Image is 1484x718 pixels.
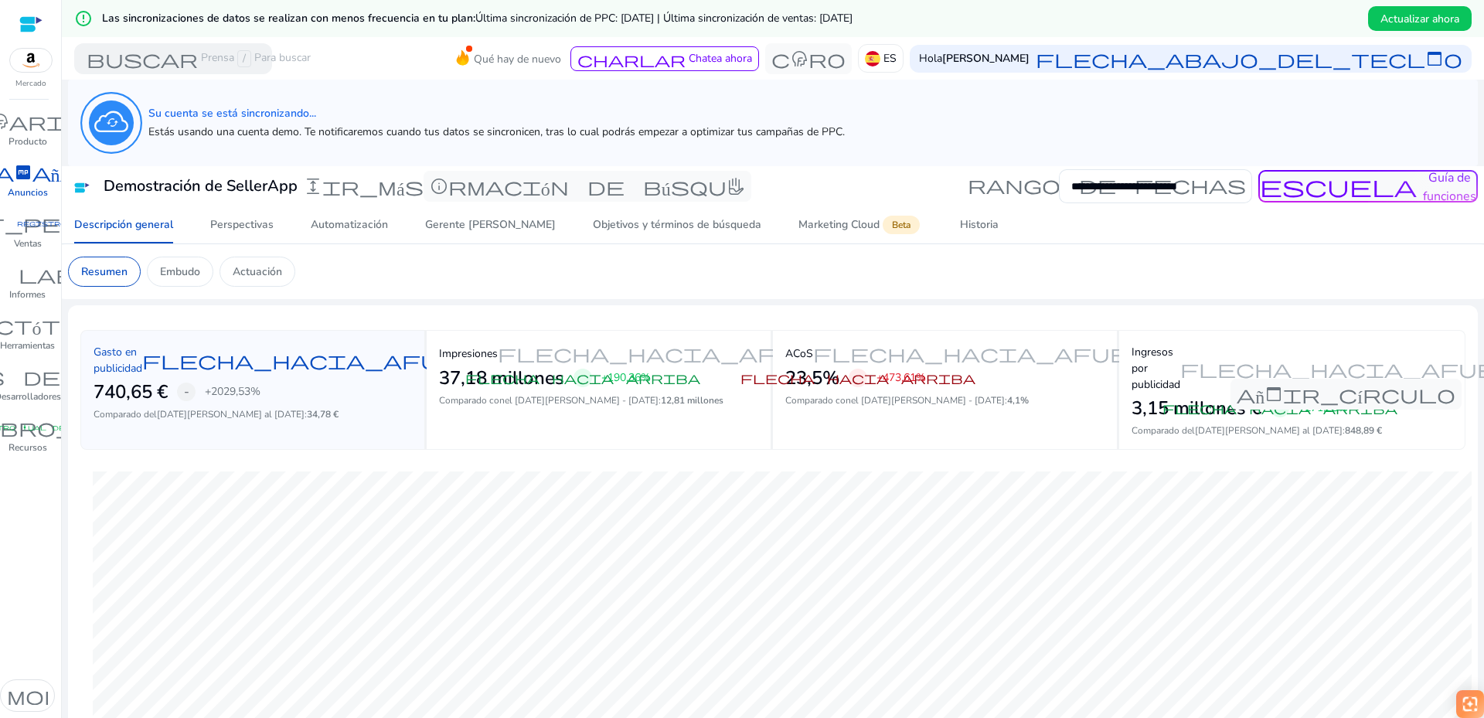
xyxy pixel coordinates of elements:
font: Actualizar ahora [1380,12,1459,26]
font: 37,18 millones [439,366,564,390]
font: flecha_hacia_afuera [813,342,1166,364]
font: flecha hacia arriba [1162,400,1397,416]
font: [PERSON_NAME] [942,51,1030,66]
font: Comparado del [1132,424,1195,437]
font: registro manual de fibra [17,219,153,227]
font: charlar [577,50,686,69]
font: Comparado del [94,408,157,420]
font: el [DATE][PERSON_NAME] - [DATE] [851,394,1005,407]
font: 848,89 € [1345,424,1382,437]
font: buscar [87,48,198,70]
mat-icon: error_outline [74,9,93,28]
font: Para buscar [254,50,311,65]
font: Recursos [9,441,47,454]
font: Comparado con [439,394,505,407]
font: Descripción general [74,217,173,232]
font: Impresiones [439,346,498,361]
button: escuelaGuía de funciones [1258,170,1478,202]
font: Actuación [233,264,282,279]
font: Estás usando una cuenta demo. Te notificaremos cuando tus datos se sincronicen, tras lo cual podr... [148,124,845,139]
button: charlarChatea ahora [570,46,759,71]
font: Gerente [PERSON_NAME] [425,217,556,232]
button: Actualizar ahora [1368,6,1472,31]
button: información de búsqueda [424,171,751,202]
font: Ventas [14,237,42,250]
font: +2029,53% [205,384,260,399]
font: Última sincronización de PPC: [DATE] | Última sincronización de ventas: [DATE] [475,11,853,26]
font: flecha hacia arriba [465,370,700,386]
font: 740,65 € [94,379,168,404]
img: amazon.svg [10,49,52,72]
font: [DATE][PERSON_NAME] al [DATE] [157,408,305,420]
font: Perspectivas [210,217,274,232]
font: Chatea ahora [689,51,752,66]
font: escuela [1260,172,1417,199]
font: : [1005,394,1007,407]
button: añadir_círculo [1230,379,1462,410]
font: Su cuenta se está sincronizando... [148,106,316,121]
font: Prensa [201,50,234,65]
font: 23,5% [785,366,839,390]
font: 12,81 millones [661,394,723,407]
font: : [659,394,661,407]
font: Las sincronizaciones de datos se realizan con menos frecuencia en tu plan: [102,11,475,26]
font: flecha_hacia_afuera [498,342,850,364]
font: flecha_hacia_afuera [142,349,495,371]
font: Comparado con [785,394,851,407]
font: +473,61% [876,370,926,385]
font: : [1343,424,1345,437]
font: flecha hacia arriba [740,370,975,386]
font: Ingresos por publicidad [1132,345,1180,392]
font: información de búsqueda [430,175,745,197]
font: +190,36% [601,370,651,385]
img: es.svg [865,51,880,66]
font: añadir_círculo [1237,383,1455,405]
font: Resumen [81,264,128,279]
font: 4,1% [1007,394,1029,407]
font: ES [883,51,897,66]
font: Qué hay de nuevo [474,52,561,66]
a: flecha_hacia_afuera [813,344,1166,362]
font: expandir_más [304,175,424,197]
font: - [184,383,189,400]
font: Informes [9,288,46,301]
font: / [243,51,246,66]
button: centro [765,43,852,74]
font: Producto [9,135,47,148]
font: Automatización [311,217,388,232]
font: centro [771,48,846,70]
font: ACoS [785,346,813,361]
font: Gasto en publicidad [94,345,142,376]
font: Beta [892,219,910,231]
font: : [305,408,307,420]
font: modo oscuro [7,685,211,706]
font: Hola [919,51,942,66]
a: flecha_hacia_afuera [142,351,495,369]
font: 34,78 € [307,408,339,420]
font: Objetivos y términos de búsqueda [593,217,761,232]
font: Marketing Cloud [798,217,880,232]
font: el [DATE][PERSON_NAME] - [DATE] [505,394,659,407]
font: 3,15 millones € [1132,396,1261,420]
font: [DATE][PERSON_NAME] al [DATE] [1195,424,1343,437]
font: Demostración de SellerApp [104,175,298,196]
a: flecha_hacia_afuera [498,344,850,362]
font: Embudo [160,264,200,279]
font: Historia [960,217,999,232]
font: Anuncios [8,186,48,199]
font: Mercado [15,78,46,89]
font: flecha_abajo_del_teclado [1036,48,1462,70]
